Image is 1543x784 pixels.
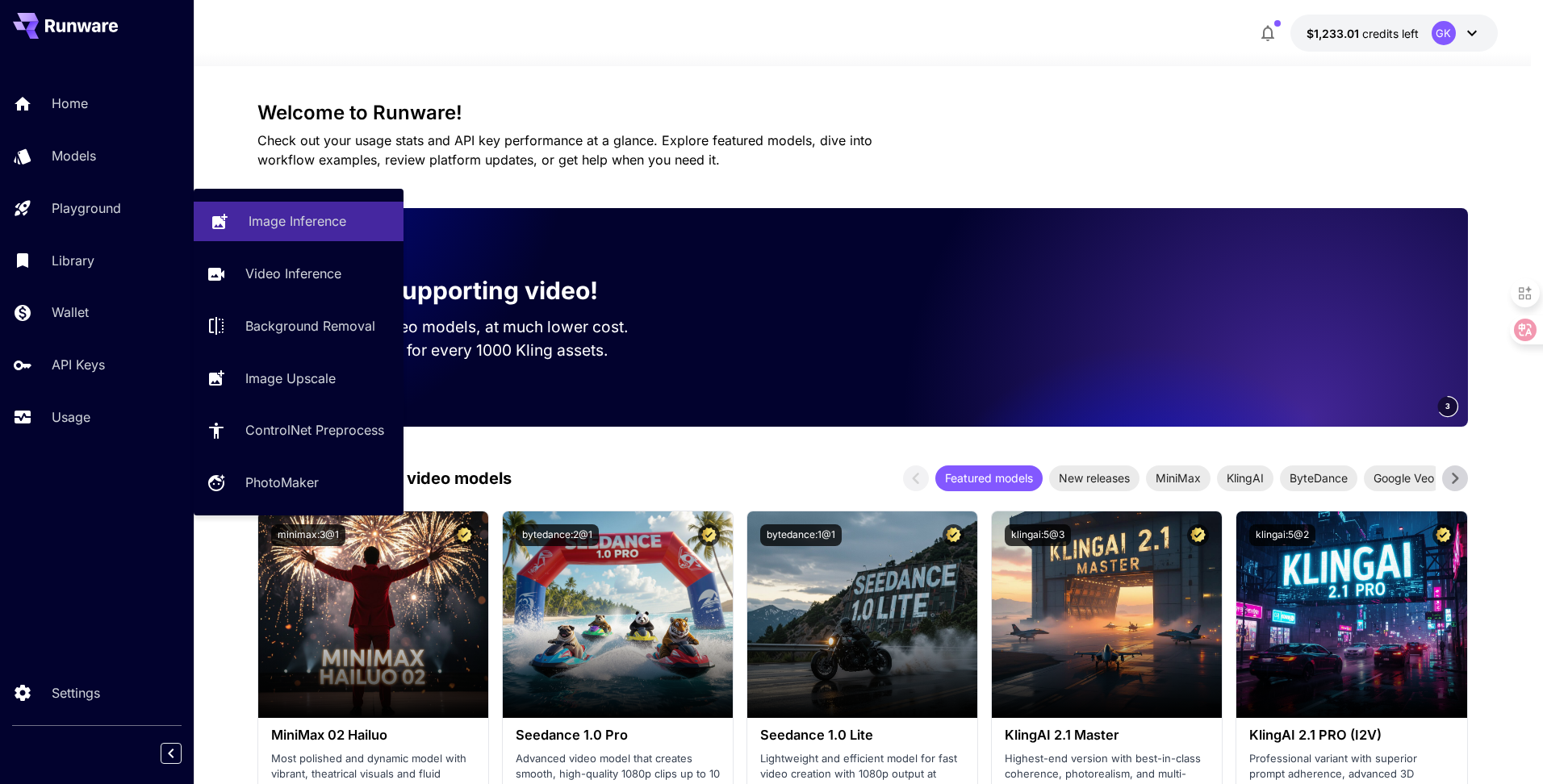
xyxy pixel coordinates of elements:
[1005,524,1071,546] button: klingai:5@3
[1445,400,1450,412] span: 3
[52,302,89,322] p: Wallet
[173,739,194,768] div: Collapse sidebar
[249,211,346,231] p: Image Inference
[1432,21,1456,45] div: GK
[1290,15,1498,52] button: $1,233.01344
[245,369,336,388] p: Image Upscale
[1236,511,1466,718] img: alt
[1307,27,1362,40] span: $1,233.01
[992,511,1222,718] img: alt
[943,524,964,546] button: Certified Model – Vetted for best performance and includes a commercial license.
[52,198,121,218] p: Playground
[516,728,720,743] h3: Seedance 1.0 Pro
[52,146,96,165] p: Models
[760,728,964,743] h3: Seedance 1.0 Lite
[257,132,872,168] span: Check out your usage stats and API key performance at a glance. Explore featured models, dive int...
[760,524,842,546] button: bytedance:1@1
[1187,524,1209,546] button: Certified Model – Vetted for best performance and includes a commercial license.
[245,264,341,283] p: Video Inference
[194,358,404,398] a: Image Upscale
[161,743,182,764] button: Collapse sidebar
[1362,27,1419,40] span: credits left
[1005,728,1209,743] h3: KlingAI 2.1 Master
[454,524,475,546] button: Certified Model – Vetted for best performance and includes a commercial license.
[1249,524,1315,546] button: klingai:5@2
[1364,469,1444,486] span: Google Veo
[1432,524,1454,546] button: Certified Model – Vetted for best performance and includes a commercial license.
[283,339,659,362] p: Save up to $500 for every 1000 Kling assets.
[1049,469,1139,486] span: New releases
[52,407,90,427] p: Usage
[257,102,1468,124] h3: Welcome to Runware!
[52,683,100,703] p: Settings
[245,316,375,336] p: Background Removal
[52,251,94,270] p: Library
[747,511,977,718] img: alt
[194,254,404,294] a: Video Inference
[1307,25,1419,42] div: $1,233.01344
[271,728,475,743] h3: MiniMax 02 Hailuo
[245,420,384,440] p: ControlNet Preprocess
[194,307,404,346] a: Background Removal
[194,411,404,450] a: ControlNet Preprocess
[1217,469,1273,486] span: KlingAI
[52,94,88,113] p: Home
[245,473,319,492] p: PhotoMaker
[328,273,598,309] p: Now supporting video!
[52,355,105,374] p: API Keys
[516,524,599,546] button: bytedance:2@1
[1249,728,1453,743] h3: KlingAI 2.1 PRO (I2V)
[503,511,733,718] img: alt
[1146,469,1211,486] span: MiniMax
[271,524,345,546] button: minimax:3@1
[698,524,720,546] button: Certified Model – Vetted for best performance and includes a commercial license.
[258,511,488,718] img: alt
[283,315,659,339] p: Run the best video models, at much lower cost.
[1280,469,1357,486] span: ByteDance
[935,469,1043,486] span: Featured models
[194,463,404,503] a: PhotoMaker
[194,202,404,241] a: Image Inference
